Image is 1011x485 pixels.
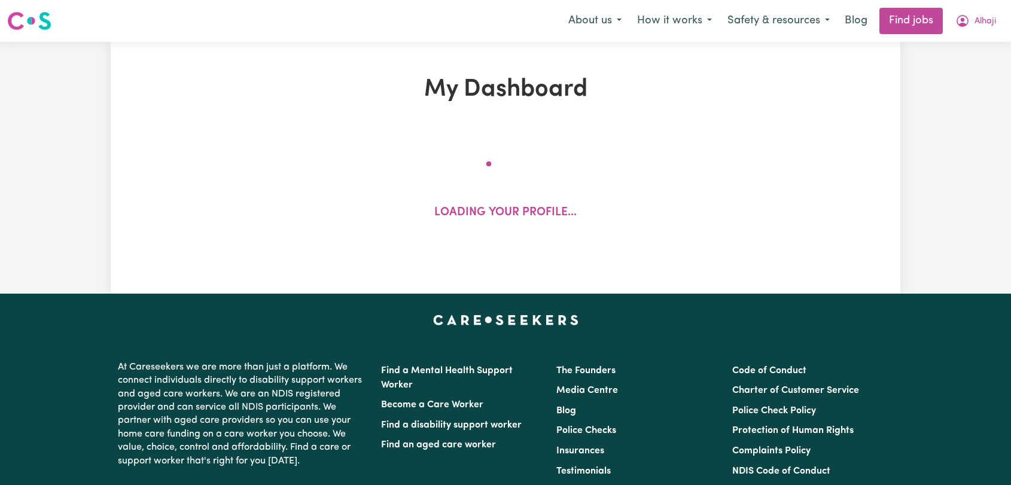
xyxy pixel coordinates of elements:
[556,446,604,456] a: Insurances
[7,7,51,35] a: Careseekers logo
[629,8,720,33] button: How it works
[556,366,616,376] a: The Founders
[838,8,875,34] a: Blog
[381,366,513,390] a: Find a Mental Health Support Worker
[732,446,811,456] a: Complaints Policy
[948,8,1004,33] button: My Account
[732,406,816,416] a: Police Check Policy
[381,400,483,410] a: Become a Care Worker
[556,466,611,476] a: Testimonials
[879,8,943,34] a: Find jobs
[118,356,367,472] p: At Careseekers we are more than just a platform. We connect individuals directly to disability su...
[7,10,51,32] img: Careseekers logo
[732,366,806,376] a: Code of Conduct
[732,426,854,435] a: Protection of Human Rights
[433,315,578,325] a: Careseekers home page
[556,406,576,416] a: Blog
[381,420,522,430] a: Find a disability support worker
[975,15,996,28] span: Alhaji
[556,386,618,395] a: Media Centre
[732,466,830,476] a: NDIS Code of Conduct
[720,8,838,33] button: Safety & resources
[561,8,629,33] button: About us
[434,205,577,222] p: Loading your profile...
[963,437,1001,475] iframe: Button to launch messaging window
[732,386,859,395] a: Charter of Customer Service
[249,75,762,104] h1: My Dashboard
[556,426,616,435] a: Police Checks
[381,440,496,450] a: Find an aged care worker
